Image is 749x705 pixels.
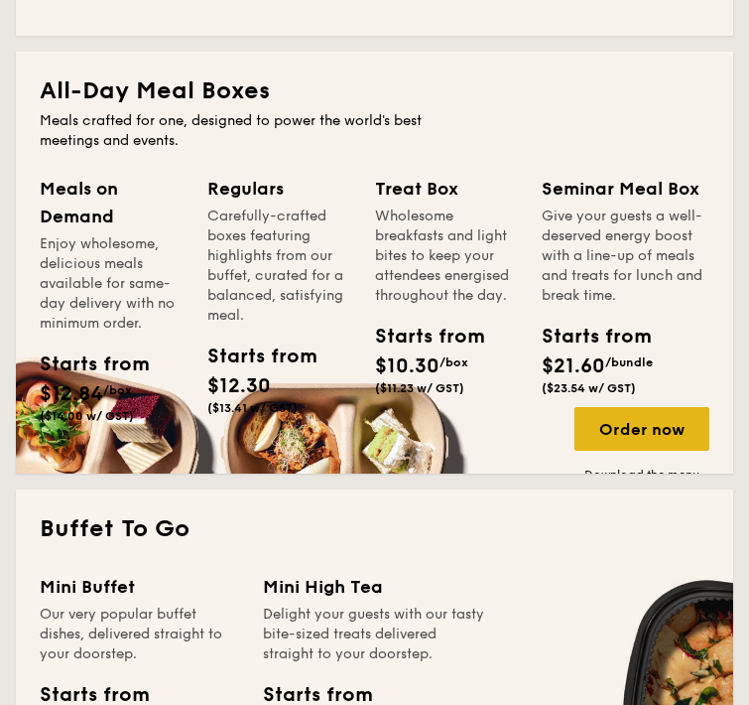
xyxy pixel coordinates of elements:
span: $10.30 [375,354,439,378]
div: Starts from [375,322,438,352]
span: $12.30 [207,374,271,398]
div: Treat Box [375,175,519,203]
span: $12.84 [40,382,103,406]
div: Mini High Tea [263,573,486,601]
span: $21.60 [542,354,605,378]
div: Regulars [207,175,351,203]
div: Starts from [207,342,271,371]
a: Download the menu [574,467,709,483]
div: Wholesome breakfasts and light bites to keep your attendees energised throughout the day. [375,207,519,306]
span: /box [103,383,132,397]
div: Seminar Meal Box [542,175,709,203]
div: Mini Buffet [40,573,239,601]
div: Enjoy wholesome, delicious meals available for same-day delivery with no minimum order. [40,234,184,334]
div: Starts from [40,350,103,379]
div: Starts from [542,322,617,352]
span: ($14.00 w/ GST) [40,409,134,423]
span: /bundle [605,355,653,369]
div: Carefully-crafted boxes featuring highlights from our buffet, curated for a balanced, satisfying ... [207,207,351,326]
span: ($13.41 w/ GST) [207,401,298,415]
div: Give your guests a well-deserved energy boost with a line-up of meals and treats for lunch and br... [542,207,709,306]
div: Order now [574,407,709,451]
span: /box [439,355,468,369]
span: ($11.23 w/ GST) [375,381,464,395]
div: Meals on Demand [40,175,184,230]
h2: Buffet To Go [40,513,709,545]
div: Meals crafted for one, designed to power the world's best meetings and events. [40,111,441,151]
div: Our very popular buffet dishes, delivered straight to your doorstep. [40,605,239,664]
span: ($23.54 w/ GST) [542,381,636,395]
div: Delight your guests with our tasty bite-sized treats delivered straight to your doorstep. [263,605,486,664]
h2: All-Day Meal Boxes [40,75,709,107]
